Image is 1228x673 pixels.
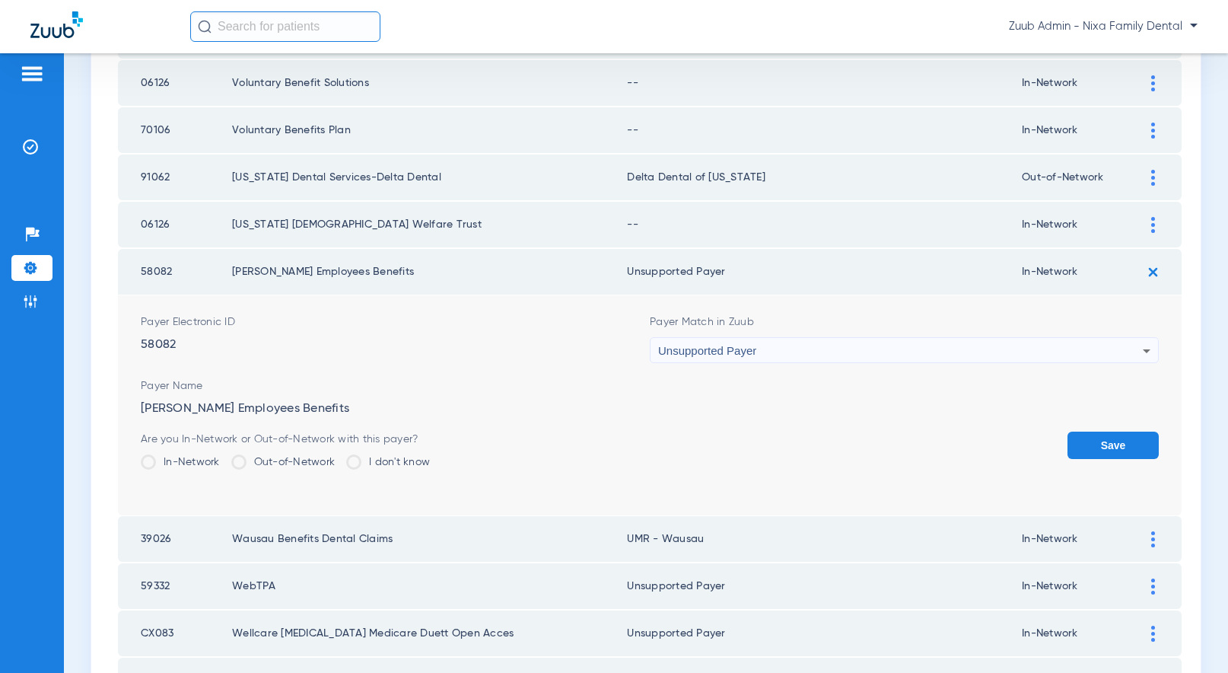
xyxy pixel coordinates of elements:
[232,516,627,562] td: Wausau Benefits Dental Claims
[141,314,650,330] span: Payer Electronic ID
[232,611,627,656] td: Wellcare [MEDICAL_DATA] Medicare Duett Open Acces
[1022,202,1140,247] td: In-Network
[118,155,232,200] td: 91062
[1141,260,1166,285] img: plus.svg
[118,563,232,609] td: 59332
[232,60,627,106] td: Voluntary Benefit Solutions
[1151,579,1155,595] img: group-vertical.svg
[141,432,430,447] div: Are you In-Network or Out-of-Network with this payer?
[141,378,1159,394] span: Payer Name
[627,155,1022,200] td: Delta Dental of [US_STATE]
[627,563,1022,609] td: Unsupported Payer
[1152,600,1228,673] iframe: Chat Widget
[118,249,232,295] td: 58082
[346,455,430,470] label: I don't know
[118,516,232,562] td: 39026
[627,516,1022,562] td: UMR - Wausau
[1022,611,1140,656] td: In-Network
[1022,60,1140,106] td: In-Network
[1022,107,1140,153] td: In-Network
[1067,432,1159,459] button: Save
[627,202,1022,247] td: --
[232,107,627,153] td: Voluntary Benefits Plan
[627,107,1022,153] td: --
[141,455,220,470] label: In-Network
[1022,249,1140,295] td: In-Network
[232,202,627,247] td: [US_STATE] [DEMOGRAPHIC_DATA] Welfare Trust
[1022,516,1140,562] td: In-Network
[1151,75,1155,91] img: group-vertical.svg
[1151,217,1155,233] img: group-vertical.svg
[232,563,627,609] td: WebTPA
[1022,563,1140,609] td: In-Network
[1151,123,1155,139] img: group-vertical.svg
[650,314,1159,330] span: Payer Match in Zuub
[118,202,232,247] td: 06126
[30,11,83,38] img: Zuub Logo
[1151,531,1155,547] img: group-vertical.svg
[232,155,627,200] td: [US_STATE] Dental Services-Delta Dental
[1009,19,1198,34] span: Zuub Admin - Nixa Family Dental
[141,314,650,363] div: 58082
[627,249,1022,295] td: Unsupported Payer
[232,249,627,295] td: [PERSON_NAME] Employees Benefits
[1151,170,1155,186] img: group-vertical.svg
[658,344,756,357] span: Unsupported Payer
[1022,155,1140,200] td: Out-of-Network
[141,378,1159,416] div: [PERSON_NAME] Employees Benefits
[190,11,380,42] input: Search for patients
[231,455,336,470] label: Out-of-Network
[198,20,212,33] img: Search Icon
[627,611,1022,656] td: Unsupported Payer
[118,611,232,656] td: CX083
[627,60,1022,106] td: --
[118,107,232,153] td: 70106
[141,432,430,481] app-insurance-payer-mapping-network-stat: Are you In-Network or Out-of-Network with this payer?
[1151,626,1155,642] img: group-vertical.svg
[118,60,232,106] td: 06126
[20,65,44,83] img: hamburger-icon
